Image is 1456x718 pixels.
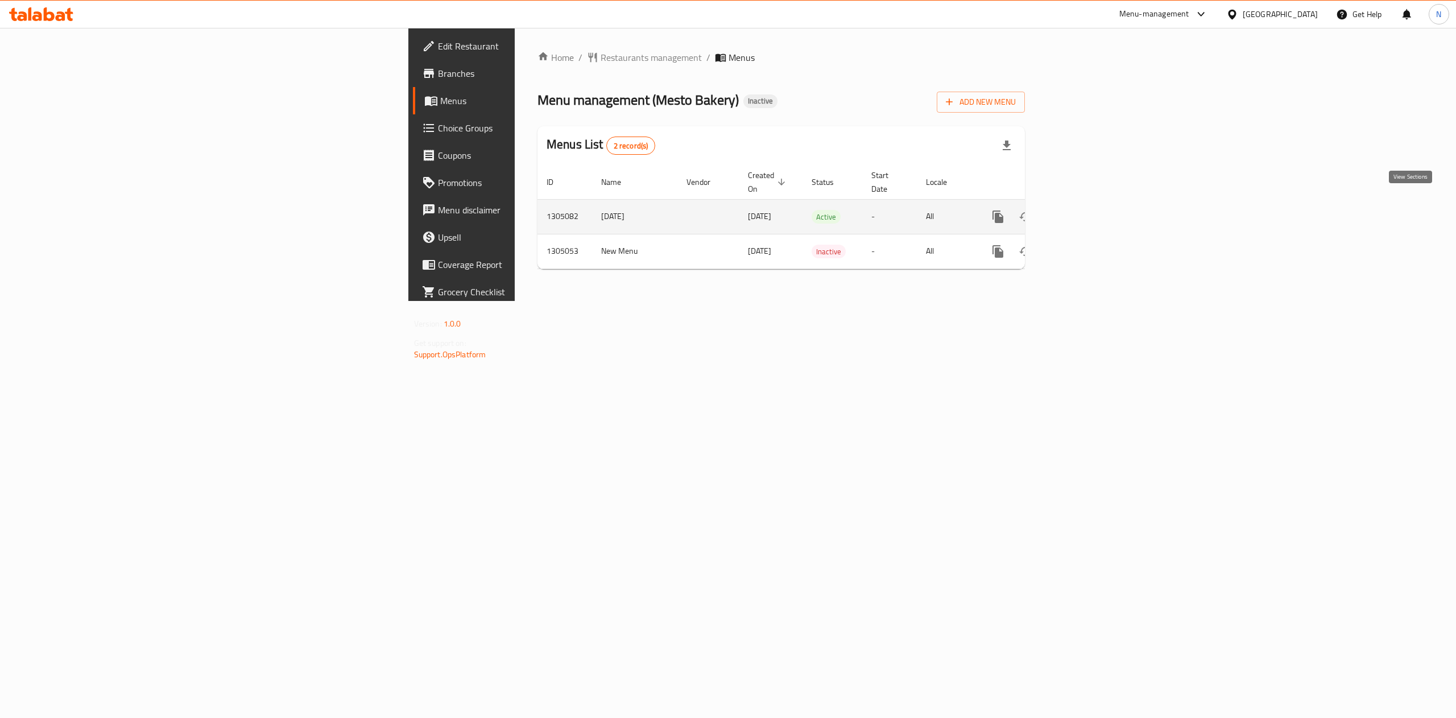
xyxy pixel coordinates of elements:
[601,175,636,189] span: Name
[706,51,710,64] li: /
[438,230,643,244] span: Upsell
[537,165,1103,269] table: enhanced table
[438,203,643,217] span: Menu disclaimer
[413,114,652,142] a: Choice Groups
[871,168,903,196] span: Start Date
[862,199,917,234] td: -
[438,285,643,299] span: Grocery Checklist
[812,211,841,224] span: Active
[444,316,461,331] span: 1.0.0
[743,96,777,106] span: Inactive
[537,51,1025,64] nav: breadcrumb
[686,175,725,189] span: Vendor
[413,224,652,251] a: Upsell
[547,136,655,155] h2: Menus List
[438,148,643,162] span: Coupons
[1119,7,1189,21] div: Menu-management
[1012,238,1039,265] button: Change Status
[743,94,777,108] div: Inactive
[985,203,1012,230] button: more
[438,176,643,189] span: Promotions
[946,95,1016,109] span: Add New Menu
[413,142,652,169] a: Coupons
[993,132,1020,159] div: Export file
[975,165,1103,200] th: Actions
[413,278,652,306] a: Grocery Checklist
[606,137,656,155] div: Total records count
[438,258,643,271] span: Coverage Report
[1012,203,1039,230] button: Change Status
[413,87,652,114] a: Menus
[748,168,789,196] span: Created On
[862,234,917,269] td: -
[440,94,643,108] span: Menus
[1436,8,1441,20] span: N
[985,238,1012,265] button: more
[812,175,849,189] span: Status
[413,196,652,224] a: Menu disclaimer
[607,141,655,151] span: 2 record(s)
[438,67,643,80] span: Branches
[926,175,962,189] span: Locale
[937,92,1025,113] button: Add New Menu
[438,121,643,135] span: Choice Groups
[413,169,652,196] a: Promotions
[812,245,846,258] span: Inactive
[748,244,771,258] span: [DATE]
[413,60,652,87] a: Branches
[413,251,652,278] a: Coverage Report
[917,199,975,234] td: All
[438,39,643,53] span: Edit Restaurant
[414,316,442,331] span: Version:
[413,32,652,60] a: Edit Restaurant
[917,234,975,269] td: All
[729,51,755,64] span: Menus
[414,347,486,362] a: Support.OpsPlatform
[1243,8,1318,20] div: [GEOGRAPHIC_DATA]
[414,336,466,350] span: Get support on:
[748,209,771,224] span: [DATE]
[547,175,568,189] span: ID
